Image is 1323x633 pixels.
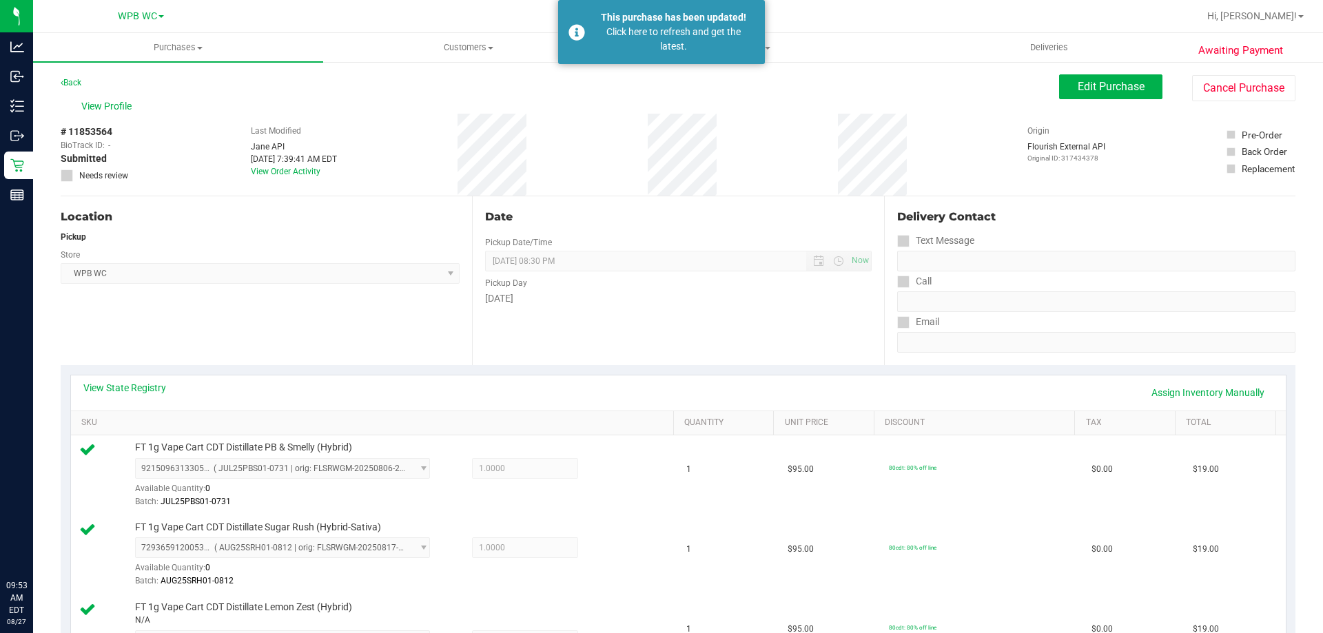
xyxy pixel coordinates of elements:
span: Purchases [33,41,323,54]
span: 0 [205,563,210,572]
span: 80cdt: 80% off line [889,544,936,551]
div: Available Quantity: [135,558,445,585]
div: Click here to refresh and get the latest. [593,25,755,54]
span: $0.00 [1091,543,1113,556]
div: Flourish External API [1027,141,1105,163]
label: Call [897,271,932,291]
span: Batch: [135,497,158,506]
div: Delivery Contact [897,209,1295,225]
a: Customers [323,33,613,62]
div: Location [61,209,460,225]
a: Purchases [33,33,323,62]
label: Last Modified [251,125,301,137]
a: Quantity [684,417,768,428]
span: 1 [686,543,691,556]
span: View Profile [81,99,136,114]
label: Pickup Day [485,277,527,289]
span: AUG25SRH01-0812 [161,576,234,585]
div: This purchase has been updated! [593,10,755,25]
span: Hi, [PERSON_NAME]! [1207,10,1297,21]
div: [DATE] [485,291,871,306]
a: View Order Activity [251,167,320,176]
p: 08/27 [6,616,27,627]
a: Unit Price [785,417,869,428]
div: Pre-Order [1242,128,1282,142]
inline-svg: Inbound [10,70,24,83]
span: BioTrack ID: [61,139,105,152]
div: Available Quantity: [135,479,445,506]
label: Store [61,249,80,261]
strong: Pickup [61,232,86,242]
span: 80cdt: 80% off line [889,464,936,471]
span: 80cdt: 80% off line [889,624,936,631]
span: Batch: [135,576,158,585]
span: 0 [205,484,210,493]
div: Replacement [1242,162,1295,176]
input: Format: (999) 999-9999 [897,291,1295,312]
span: Edit Purchase [1078,80,1145,93]
span: $0.00 [1091,463,1113,476]
span: JUL25PBS01-0731 [161,497,231,506]
label: Text Message [897,231,974,251]
inline-svg: Inventory [10,99,24,113]
iframe: Resource center [14,523,55,564]
span: - [108,139,110,152]
span: # 11853564 [61,125,112,139]
div: Back Order [1242,145,1287,158]
p: Original ID: 317434378 [1027,153,1105,163]
span: Needs review [79,169,128,182]
a: Assign Inventory Manually [1142,381,1273,404]
button: Cancel Purchase [1192,75,1295,101]
span: FT 1g Vape Cart CDT Distillate Sugar Rush (Hybrid-Sativa) [135,521,381,534]
a: Total [1186,417,1270,428]
span: $19.00 [1193,463,1219,476]
span: $95.00 [788,463,814,476]
span: Awaiting Payment [1198,43,1283,59]
div: [DATE] 7:39:41 AM EDT [251,153,337,165]
inline-svg: Reports [10,188,24,202]
a: SKU [81,417,668,428]
p: 09:53 AM EDT [6,579,27,616]
label: Origin [1027,125,1049,137]
a: Discount [885,417,1069,428]
label: Email [897,312,939,332]
div: Date [485,209,871,225]
a: View State Registry [83,381,166,395]
span: N/A [135,614,150,627]
span: WPB WC [118,10,157,22]
iframe: Resource center unread badge [41,521,57,537]
span: Customers [324,41,613,54]
span: FT 1g Vape Cart CDT Distillate PB & Smelly (Hybrid) [135,441,352,454]
label: Pickup Date/Time [485,236,552,249]
div: Jane API [251,141,337,153]
inline-svg: Retail [10,158,24,172]
span: 1 [686,463,691,476]
inline-svg: Analytics [10,40,24,54]
button: Edit Purchase [1059,74,1162,99]
span: Deliveries [1012,41,1087,54]
a: Tax [1086,417,1170,428]
span: FT 1g Vape Cart CDT Distillate Lemon Zest (Hybrid) [135,601,352,614]
span: $19.00 [1193,543,1219,556]
span: Submitted [61,152,107,166]
a: Back [61,78,81,87]
span: $95.00 [788,543,814,556]
a: Deliveries [904,33,1194,62]
inline-svg: Outbound [10,129,24,143]
input: Format: (999) 999-9999 [897,251,1295,271]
